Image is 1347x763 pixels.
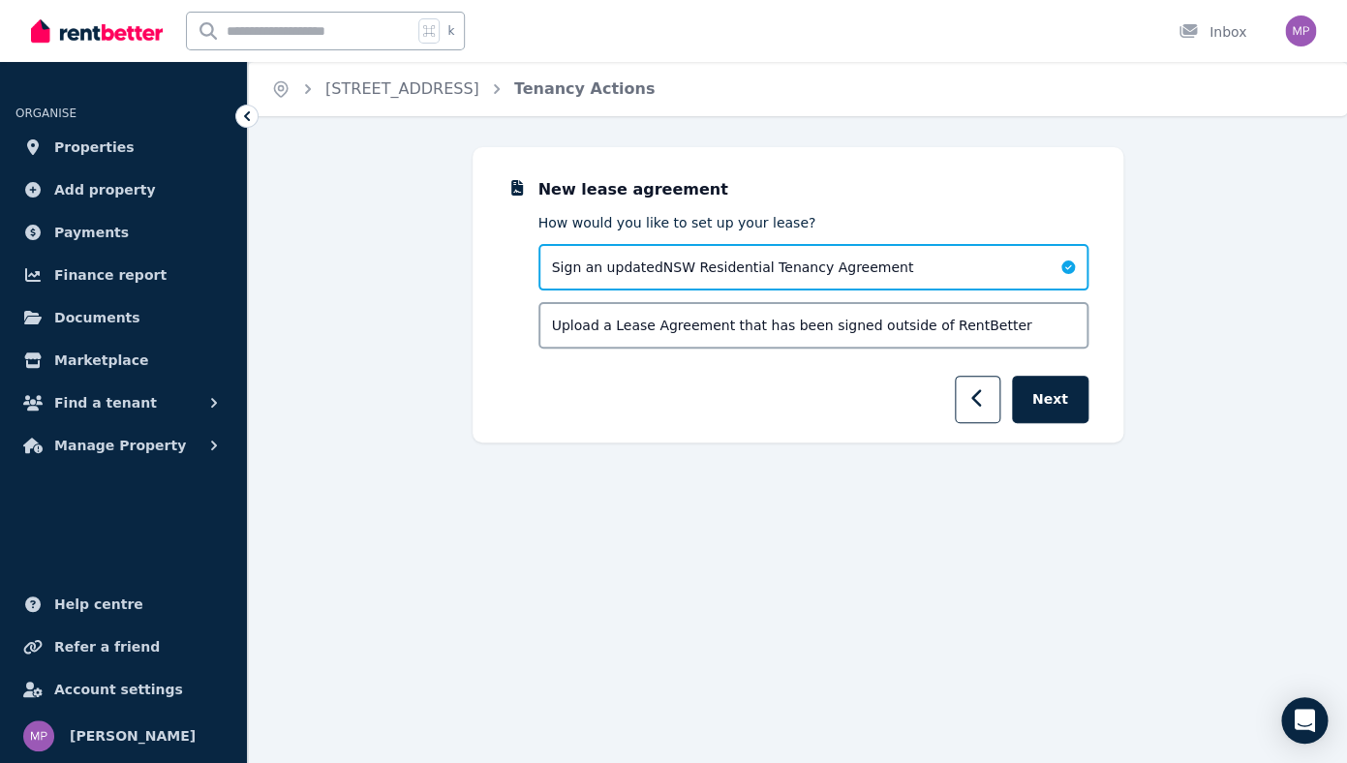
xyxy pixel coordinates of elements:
p: New lease agreement [538,178,1088,201]
span: Add property [54,178,156,201]
div: Open Intercom Messenger [1281,697,1328,744]
a: Refer a friend [15,627,231,666]
span: [PERSON_NAME] [70,724,196,748]
a: Payments [15,213,231,252]
span: Payments [54,221,129,244]
button: Find a tenant [15,383,231,422]
img: Melanie Pauvert [23,720,54,751]
span: Manage Property [54,434,186,457]
a: Documents [15,298,231,337]
span: Account settings [54,678,183,701]
div: Inbox [1179,22,1246,42]
span: Refer a friend [54,635,160,658]
span: ORGANISE [15,107,77,120]
span: Upload a Lease Agreement that has been signed outside of RentBetter [552,316,1032,335]
img: RentBetter [31,16,163,46]
a: Add property [15,170,231,209]
p: How would you like to set up your lease? [538,213,1088,232]
img: Melanie Pauvert [1285,15,1316,46]
button: Next [1012,376,1088,423]
button: Manage Property [15,426,231,465]
span: Finance report [54,263,167,287]
span: Marketplace [54,349,148,372]
span: Documents [54,306,140,329]
a: Help centre [15,585,231,624]
span: Sign an updated NSW Residential Tenancy Agreement [552,258,914,277]
a: Properties [15,128,231,167]
a: Marketplace [15,341,231,380]
nav: Breadcrumb [248,62,678,116]
span: Find a tenant [54,391,157,414]
span: k [447,23,454,39]
a: [STREET_ADDRESS] [325,79,479,98]
span: Help centre [54,593,143,616]
a: Account settings [15,670,231,709]
a: Finance report [15,256,231,294]
a: Tenancy Actions [514,79,656,98]
span: Properties [54,136,135,159]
